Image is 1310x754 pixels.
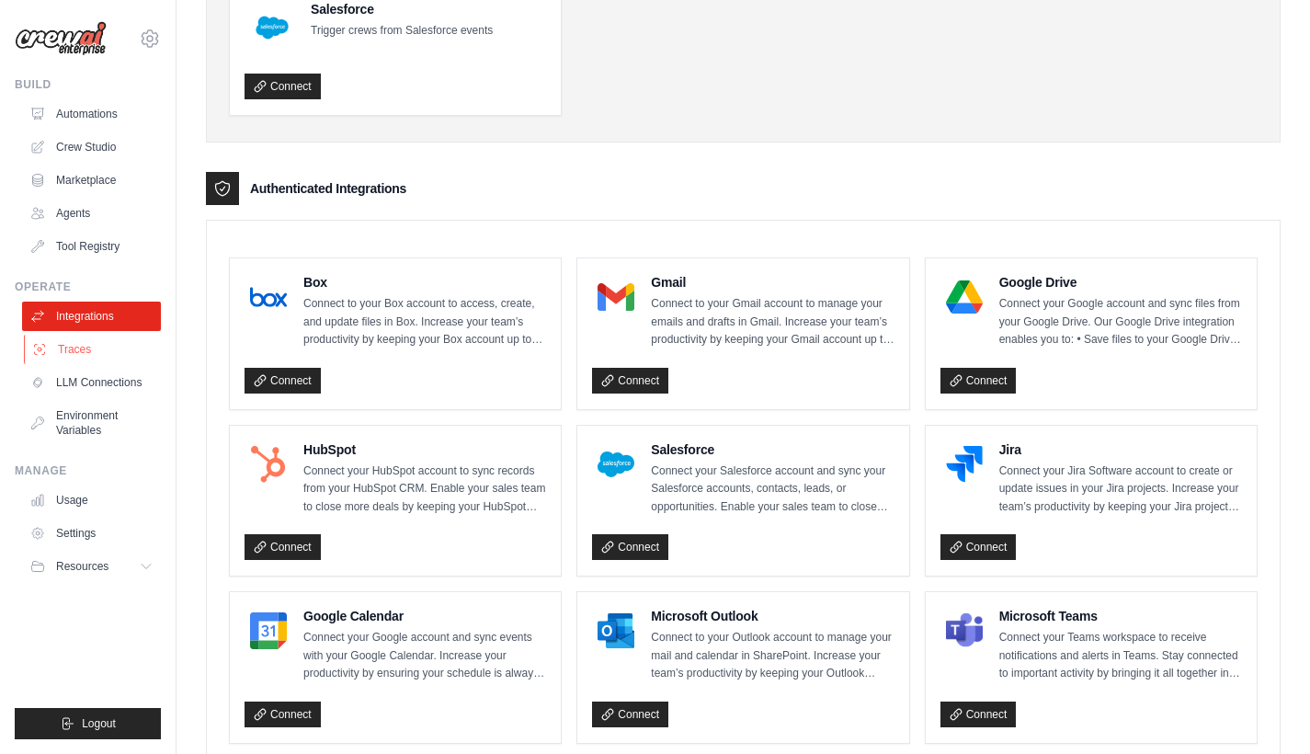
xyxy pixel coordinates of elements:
h4: Jira [999,440,1242,459]
button: Resources [22,552,161,581]
h4: Google Drive [999,273,1242,291]
p: Connect to your Outlook account to manage your mail and calendar in SharePoint. Increase your tea... [651,629,894,683]
img: Logo [15,21,107,56]
a: Connect [245,74,321,99]
a: Connect [592,702,668,727]
span: Logout [82,716,116,731]
h4: Box [303,273,546,291]
h4: Microsoft Outlook [651,607,894,625]
p: Connect your Google account and sync files from your Google Drive. Our Google Drive integration e... [999,295,1242,349]
a: Usage [22,486,161,515]
p: Connect your Teams workspace to receive notifications and alerts in Teams. Stay connected to impo... [999,629,1242,683]
h4: Gmail [651,273,894,291]
img: Gmail Logo [598,279,634,315]
img: Jira Logo [946,446,983,483]
img: Box Logo [250,279,287,315]
a: Integrations [22,302,161,331]
p: Connect to your Gmail account to manage your emails and drafts in Gmail. Increase your team’s pro... [651,295,894,349]
a: Marketplace [22,166,161,195]
a: Settings [22,519,161,548]
button: Logout [15,708,161,739]
p: Connect to your Box account to access, create, and update files in Box. Increase your team’s prod... [303,295,546,349]
a: Automations [22,99,161,129]
h4: HubSpot [303,440,546,459]
a: Connect [245,534,321,560]
p: Connect your Salesforce account and sync your Salesforce accounts, contacts, leads, or opportunit... [651,463,894,517]
a: Connect [940,534,1017,560]
h4: Salesforce [651,440,894,459]
div: Build [15,77,161,92]
img: Salesforce Logo [250,6,294,50]
a: Crew Studio [22,132,161,162]
a: Tool Registry [22,232,161,261]
a: Connect [940,702,1017,727]
img: Salesforce Logo [598,446,634,483]
p: Connect your HubSpot account to sync records from your HubSpot CRM. Enable your sales team to clo... [303,463,546,517]
p: Trigger crews from Salesforce events [311,22,493,40]
a: Connect [940,368,1017,394]
img: Google Drive Logo [946,279,983,315]
a: Environment Variables [22,401,161,445]
h4: Microsoft Teams [999,607,1242,625]
span: Resources [56,559,108,574]
p: Connect your Jira Software account to create or update issues in your Jira projects. Increase you... [999,463,1242,517]
div: Manage [15,463,161,478]
a: LLM Connections [22,368,161,397]
a: Agents [22,199,161,228]
a: Connect [592,534,668,560]
div: Operate [15,280,161,294]
a: Connect [245,702,321,727]
h3: Authenticated Integrations [250,179,406,198]
a: Traces [24,335,163,364]
a: Connect [592,368,668,394]
img: Microsoft Outlook Logo [598,612,634,649]
h4: Google Calendar [303,607,546,625]
img: Microsoft Teams Logo [946,612,983,649]
p: Connect your Google account and sync events with your Google Calendar. Increase your productivity... [303,629,546,683]
a: Connect [245,368,321,394]
img: HubSpot Logo [250,446,287,483]
img: Google Calendar Logo [250,612,287,649]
